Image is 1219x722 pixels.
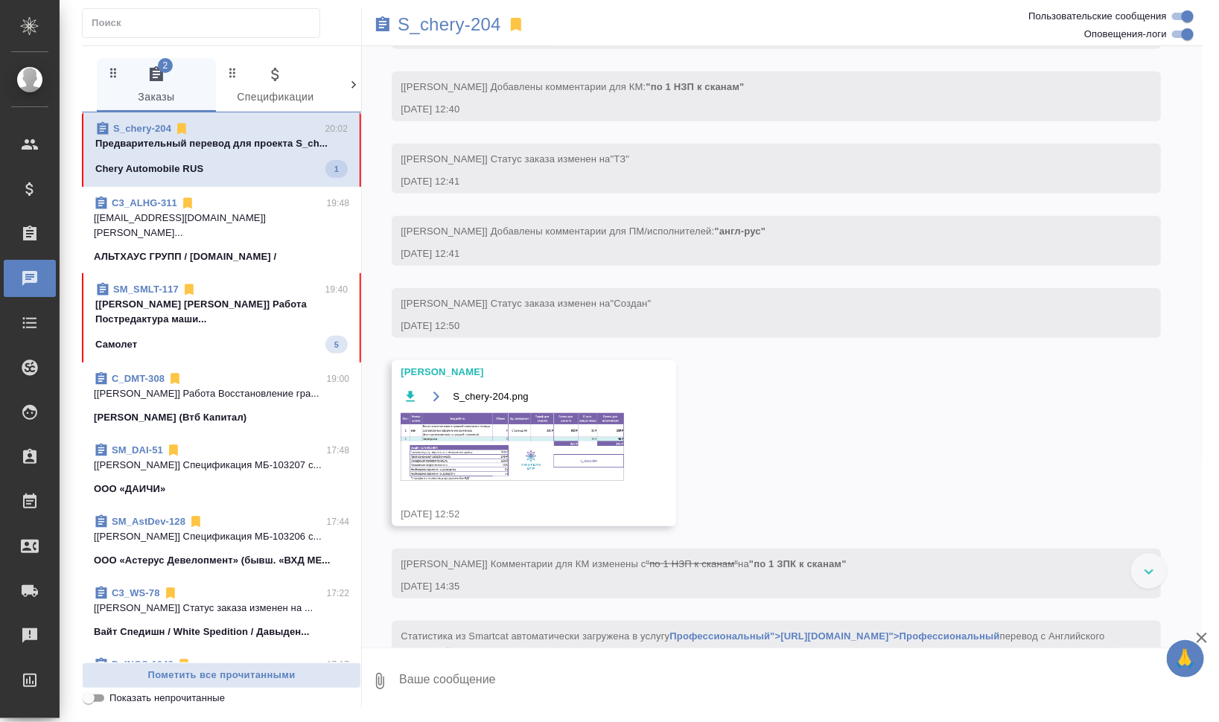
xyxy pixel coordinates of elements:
[82,187,361,273] div: C3_ALHG-31119:48[[EMAIL_ADDRESS][DOMAIN_NAME]] [PERSON_NAME]...АЛЬТХАУС ГРУПП / [DOMAIN_NAME] /
[345,66,359,80] svg: Зажми и перетащи, чтобы поменять порядок вкладок
[168,371,182,386] svg: Отписаться
[325,162,348,176] span: 1
[95,297,348,327] p: [[PERSON_NAME] [PERSON_NAME]] Работа Постредактура маши...
[82,577,361,648] div: C3_WS-7817:22[[PERSON_NAME]] Статус заказа изменен на ...Вайт Спедишн / White Spedition / Давыден...
[174,121,189,136] svg: Отписаться
[95,337,137,352] p: Самолет
[94,386,349,401] p: [[PERSON_NAME]] Работа Восстановление гра...
[82,273,361,362] div: SM_SMLT-11719:40[[PERSON_NAME] [PERSON_NAME]] Работа Постредактура маши...Самолет5
[113,284,179,295] a: SM_SMLT-117
[611,153,630,164] span: "ТЗ"
[82,362,361,434] div: C_DMT-30819:00[[PERSON_NAME]] Работа Восстановление гра...[PERSON_NAME] (Втб Капитал)
[176,657,191,672] svg: Отписаться
[94,482,165,496] p: ООО «ДАИЧИ»
[106,66,121,80] svg: Зажми и перетащи, чтобы поменять порядок вкладок
[94,458,349,473] p: [[PERSON_NAME]] Спецификация МБ-103207 с...
[112,197,177,208] a: C3_ALHG-311
[90,667,353,684] span: Пометить все прочитанными
[95,136,348,151] p: Предварительный перевод для проекта S_ch...
[158,58,173,73] span: 2
[327,586,350,601] p: 17:22
[401,630,1107,656] span: Статистика из Smartcat автоматически загружена в услугу перевод с Английского на Русский.
[1167,640,1204,677] button: 🙏
[95,162,203,176] p: Chery Automobile RUS
[325,121,348,136] p: 20:02
[401,153,629,164] span: [[PERSON_NAME]] Статус заказа изменен на
[94,601,349,616] p: [[PERSON_NAME]] Статус заказа изменен на ...
[112,373,165,384] a: C_DMT-308
[344,66,445,106] span: Клиенты
[325,337,348,352] span: 5
[401,365,624,380] div: [PERSON_NAME]
[82,505,361,577] div: SM_AstDev-12817:44[[PERSON_NAME]] Спецификация МБ-103206 с...ООО «Астерус Девелопмент» (бывш. «ВХ...
[94,553,331,568] p: ООО «Астерус Девелопмент» (бывш. «ВХД МЕ...
[669,630,999,642] a: Профессиональный">[URL][DOMAIN_NAME]">Профессиональный
[166,443,181,458] svg: Отписаться
[180,196,195,211] svg: Отписаться
[327,657,350,672] p: 17:17
[1084,27,1167,42] span: Оповещения-логи
[401,579,1109,594] div: [DATE] 14:35
[401,558,846,569] span: [[PERSON_NAME]] Комментарии для КМ изменены с на
[112,659,174,670] a: D_INGS-1048
[327,196,350,211] p: 19:48
[82,112,361,187] div: S_chery-20420:02Предварительный перевод для проекта S_ch...Chery Automobile RUS1
[113,123,171,134] a: S_chery-204
[646,81,744,92] span: "по 1 НЗП к сканам"
[94,410,246,425] p: [PERSON_NAME] (Втб Капитал)
[453,389,529,404] span: S_chery-204.png
[225,66,326,106] span: Спецификации
[401,226,766,237] span: [[PERSON_NAME]] Добавлены комментарии для ПМ/исполнителей:
[94,249,276,264] p: АЛЬТХАУС ГРУПП / [DOMAIN_NAME] /
[327,371,350,386] p: 19:00
[82,648,361,720] div: D_INGS-104817:17[[PERSON_NAME]] Спецификация Т2-21859 с...СПАО "ИНГОССТРАХ"
[325,282,348,297] p: 19:40
[82,434,361,505] div: SM_DAI-5117:48[[PERSON_NAME]] Спецификация МБ-103207 с...ООО «ДАИЧИ»
[163,586,178,601] svg: Отписаться
[112,516,185,527] a: SM_AstDev-128
[401,387,419,406] button: Скачать
[92,13,319,33] input: Поиск
[188,514,203,529] svg: Отписаться
[401,507,624,522] div: [DATE] 12:52
[401,174,1109,189] div: [DATE] 12:41
[401,81,744,92] span: [[PERSON_NAME]] Добавлены комментарии для КМ:
[226,66,240,80] svg: Зажми и перетащи, чтобы поменять порядок вкладок
[398,17,501,32] a: S_chery-204
[82,662,361,689] button: Пометить все прочитанными
[94,211,349,240] p: [[EMAIL_ADDRESS][DOMAIN_NAME]] [PERSON_NAME]...
[327,514,350,529] p: 17:44
[112,587,160,598] a: C3_WS-78
[401,413,624,481] img: S_chery-204.png
[94,529,349,544] p: [[PERSON_NAME]] Спецификация МБ-103206 с...
[714,226,766,237] span: "англ-рус"
[427,387,445,406] button: Открыть на драйве
[94,624,310,639] p: Вайт Спедишн / White Spedition / Давыден...
[1173,643,1198,674] span: 🙏
[106,66,207,106] span: Заказы
[182,282,197,297] svg: Отписаться
[401,319,1109,333] div: [DATE] 12:50
[112,444,163,456] a: SM_DAI-51
[401,246,1109,261] div: [DATE] 12:41
[611,298,652,309] span: "Создан"
[401,102,1109,117] div: [DATE] 12:40
[327,443,350,458] p: 17:48
[109,691,225,706] span: Показать непрочитанные
[749,558,847,569] span: "по 1 ЗПК к сканам"
[646,558,738,569] span: "по 1 НЗП к сканам"
[1028,9,1167,24] span: Пользовательские сообщения
[401,298,651,309] span: [[PERSON_NAME]] Статус заказа изменен на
